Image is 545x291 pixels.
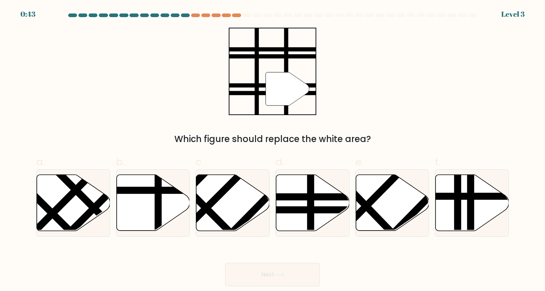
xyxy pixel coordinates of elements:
span: e. [355,155,363,169]
span: c. [196,155,204,169]
span: a. [36,155,45,169]
button: Next [225,263,320,286]
g: " [266,72,309,105]
span: b. [116,155,125,169]
div: 0:43 [20,9,35,20]
span: f. [435,155,440,169]
span: d. [275,155,284,169]
div: Level 3 [501,9,525,20]
div: Which figure should replace the white area? [40,133,505,146]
